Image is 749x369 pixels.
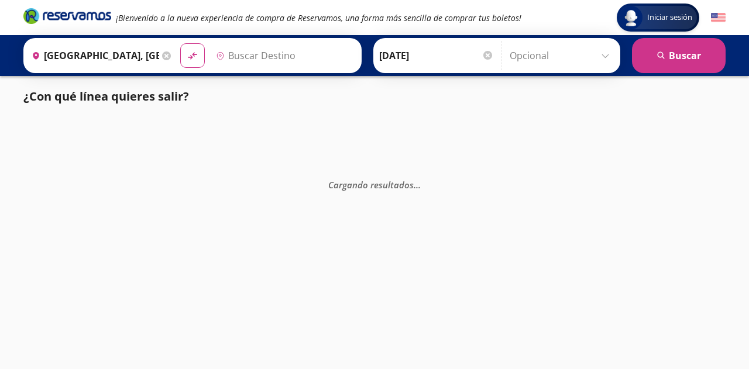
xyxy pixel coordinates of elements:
[379,41,494,70] input: Elegir Fecha
[23,88,189,105] p: ¿Con qué línea quieres salir?
[711,11,726,25] button: English
[328,178,421,190] em: Cargando resultados
[116,12,521,23] em: ¡Bienvenido a la nueva experiencia de compra de Reservamos, una forma más sencilla de comprar tus...
[27,41,159,70] input: Buscar Origen
[632,38,726,73] button: Buscar
[211,41,355,70] input: Buscar Destino
[510,41,614,70] input: Opcional
[643,12,697,23] span: Iniciar sesión
[23,7,111,28] a: Brand Logo
[23,7,111,25] i: Brand Logo
[416,178,418,190] span: .
[418,178,421,190] span: .
[414,178,416,190] span: .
